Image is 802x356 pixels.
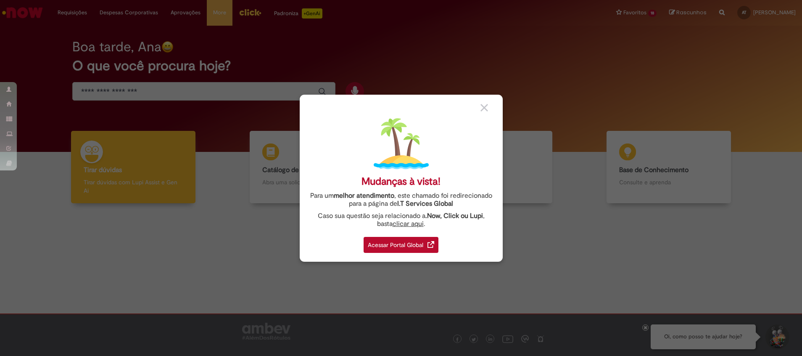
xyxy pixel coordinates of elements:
img: island.png [374,116,429,171]
strong: .Now, Click ou Lupi [425,212,483,220]
div: Acessar Portal Global [364,237,438,253]
a: clicar aqui [393,215,424,228]
a: I.T Services Global [397,195,453,208]
div: Caso sua questão seja relacionado a , basta . [306,212,496,228]
img: redirect_link.png [427,241,434,248]
strong: melhor atendimento [334,191,394,200]
div: Para um , este chamado foi redirecionado para a página de [306,192,496,208]
a: Acessar Portal Global [364,232,438,253]
div: Mudanças à vista! [361,175,441,188]
img: close_button_grey.png [480,104,488,112]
